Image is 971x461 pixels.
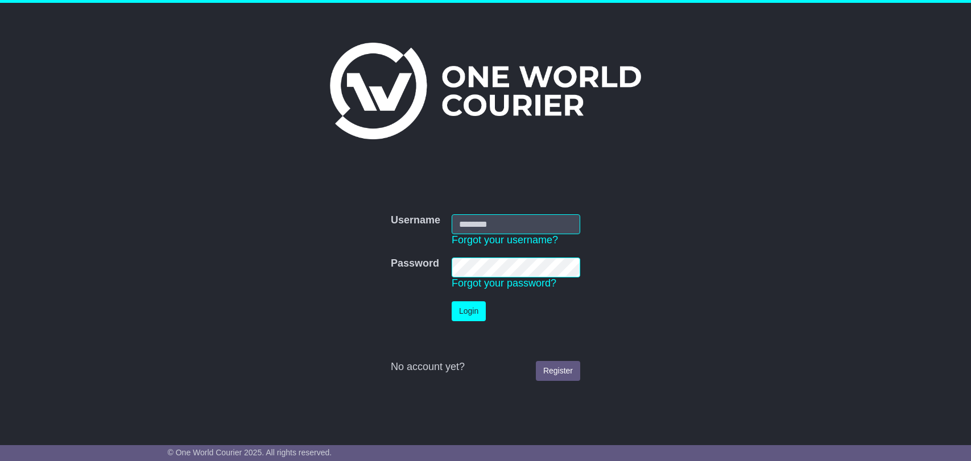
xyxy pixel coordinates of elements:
[391,361,580,373] div: No account yet?
[536,361,580,381] a: Register
[452,234,558,246] a: Forgot your username?
[168,448,332,457] span: © One World Courier 2025. All rights reserved.
[452,301,486,321] button: Login
[330,43,641,139] img: One World
[391,214,440,227] label: Username
[391,258,439,270] label: Password
[452,277,556,289] a: Forgot your password?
